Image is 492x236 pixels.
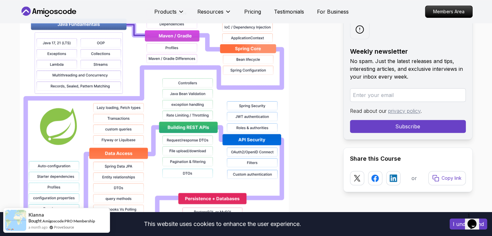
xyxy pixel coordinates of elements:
[154,8,177,16] p: Products
[411,174,417,182] p: or
[350,57,466,80] p: No spam. Just the latest releases and tips, interesting articles, and exclusive interviews in you...
[154,8,184,21] button: Products
[450,219,487,230] button: Accept cookies
[465,210,486,230] iframe: chat widget
[28,224,48,230] span: a month ago
[28,212,44,218] span: Kianna
[42,219,95,223] a: Amigoscode PRO Membership
[350,47,466,56] h2: Weekly newsletter
[425,5,473,18] a: Members Area
[197,8,231,21] button: Resources
[442,175,462,181] p: Copy link
[350,154,466,163] h2: Share this Course
[428,171,466,185] button: Copy link
[5,210,26,231] img: provesource social proof notification image
[425,6,472,17] p: Members Area
[244,8,261,16] a: Pricing
[388,108,421,114] a: privacy policy
[317,8,349,16] a: For Business
[197,8,224,16] p: Resources
[54,224,74,230] a: ProveSource
[350,107,466,115] p: Read about our .
[350,88,466,102] input: Enter your email
[274,8,304,16] a: Testimonials
[350,120,466,133] button: Subscribe
[28,218,42,223] span: Bought
[5,217,440,231] div: This website uses cookies to enhance the user experience.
